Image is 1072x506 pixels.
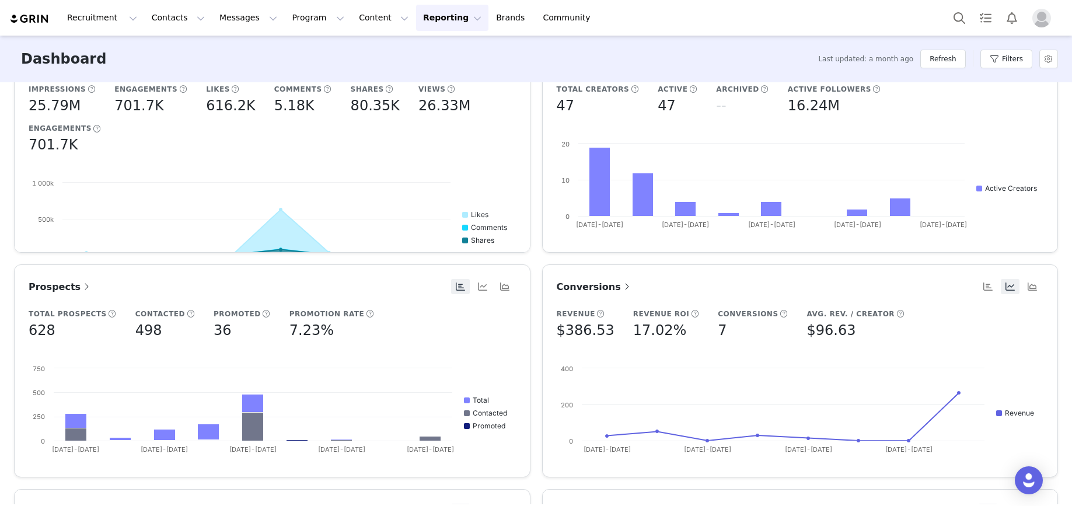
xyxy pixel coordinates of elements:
text: [DATE]-[DATE] [919,221,966,229]
h5: Likes [206,84,230,95]
text: [DATE]-[DATE] [583,445,630,453]
text: [DATE]-[DATE] [229,445,277,453]
h5: 36 [214,320,232,341]
h5: 47 [557,95,575,116]
text: 1 000k [32,179,54,187]
text: 250 [33,413,45,421]
text: [DATE]-[DATE] [318,445,365,453]
h5: Impressions [29,84,86,95]
h5: 80.35K [351,95,400,116]
h5: -- [716,95,726,116]
button: Reporting [416,5,488,31]
text: Active Creators [985,184,1037,193]
button: Search [947,5,972,31]
span: Prospects [29,281,92,292]
text: 10 [561,176,570,184]
text: 20 [561,140,570,148]
h5: Archived [716,84,759,95]
text: [DATE]-[DATE] [141,445,188,453]
text: [DATE]-[DATE] [833,221,881,229]
text: Shares [471,236,494,245]
h5: Total Creators [557,84,630,95]
h5: 498 [135,320,162,341]
h5: 7.23% [289,320,334,341]
h5: Conversions [718,309,778,319]
span: Last updated: a month ago [818,54,913,64]
h5: Revenue [557,309,595,319]
a: Prospects [29,280,92,294]
text: Revenue [1005,409,1034,417]
h5: Engagements [29,123,92,134]
text: 0 [569,437,573,445]
text: Total [473,396,489,404]
text: [DATE]-[DATE] [784,445,832,453]
h5: $386.53 [557,320,614,341]
h5: 616.2K [206,95,255,116]
a: Brands [489,5,535,31]
text: [DATE]-[DATE] [748,221,795,229]
button: Program [285,5,351,31]
h5: Views [418,84,445,95]
button: Notifications [999,5,1025,31]
text: [DATE]-[DATE] [407,445,454,453]
a: Tasks [973,5,998,31]
h5: 628 [29,320,55,341]
a: Conversions [557,280,633,294]
text: 500 [33,389,45,397]
text: [DATE]-[DATE] [576,221,623,229]
text: Contacted [473,409,507,417]
h5: 25.79M [29,95,81,116]
text: Comments [471,223,507,232]
h5: 7 [718,320,727,341]
h5: 17.02% [633,320,687,341]
text: [DATE]-[DATE] [52,445,99,453]
img: grin logo [9,13,50,25]
div: Open Intercom Messenger [1015,466,1043,494]
text: 0 [41,437,45,445]
h5: 16.24M [788,95,840,116]
button: Refresh [920,50,965,68]
h5: 701.7K [29,134,78,155]
h5: Active [658,84,687,95]
text: 200 [561,401,573,409]
img: placeholder-profile.jpg [1032,9,1051,27]
span: Conversions [557,281,633,292]
text: 750 [33,365,45,373]
h5: Active Followers [788,84,871,95]
h5: Contacted [135,309,185,319]
text: Likes [471,210,488,219]
text: [DATE]-[DATE] [662,221,709,229]
h5: Shares [351,84,384,95]
h5: 47 [658,95,676,116]
button: Filters [980,50,1032,68]
a: Community [536,5,603,31]
text: 400 [561,365,573,373]
h5: 701.7K [114,95,163,116]
button: Messages [212,5,284,31]
h5: Promotion Rate [289,309,364,319]
h5: Promoted [214,309,261,319]
h5: Revenue ROI [633,309,690,319]
h3: Dashboard [21,48,106,69]
h5: $96.63 [807,320,856,341]
text: 0 [50,252,54,260]
text: 500k [38,215,54,224]
h5: Comments [274,84,322,95]
h5: Engagements [114,84,177,95]
text: [DATE]-[DATE] [684,445,731,453]
h5: 26.33M [418,95,470,116]
button: Profile [1025,9,1063,27]
h5: Total Prospects [29,309,107,319]
h5: 5.18K [274,95,315,116]
h5: Avg. Rev. / Creator [807,309,895,319]
button: Content [352,5,415,31]
button: Recruitment [60,5,144,31]
text: [DATE]-[DATE] [885,445,933,453]
text: Promoted [473,421,505,430]
text: 0 [565,212,570,221]
button: Contacts [145,5,212,31]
